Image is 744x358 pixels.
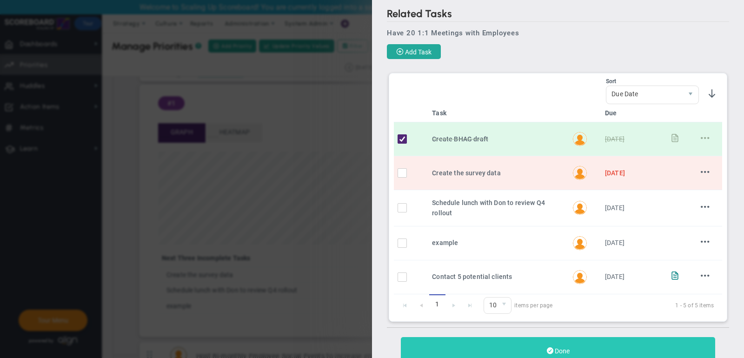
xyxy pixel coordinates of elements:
[484,297,553,314] span: items per page
[432,168,563,178] div: Create the survey data
[605,135,624,143] span: [DATE]
[573,270,587,284] img: Hannah Dogru
[605,273,624,280] span: [DATE]
[564,300,714,311] span: 1 - 5 of 5 items
[429,294,445,314] span: 1
[601,104,653,122] th: Due
[498,298,511,313] span: select
[683,86,698,104] span: select
[606,78,699,85] div: Sort
[605,239,624,246] span: [DATE]
[606,86,683,102] span: Due Date
[432,198,563,219] div: Schedule lunch with Don to review Q4 rollout
[573,236,587,250] img: James Miller
[387,7,729,22] h2: Related Tasks
[605,169,625,177] span: [DATE]
[484,297,511,314] span: 0
[555,347,570,355] span: Done
[405,48,432,56] span: Add Task
[573,132,587,146] img: Hannah Dogru
[432,272,563,282] div: Contact 5 potential clients
[432,238,563,248] div: example
[573,166,587,180] img: Hannah Dogru
[605,204,624,212] span: [DATE]
[387,29,519,37] span: Have 20 1:1 Meetings with Employees
[387,44,441,59] button: Add Task
[484,298,498,313] span: 10
[428,104,566,122] th: Task
[432,134,563,144] div: Create BHAG draft
[573,201,587,215] img: Hannah Dogru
